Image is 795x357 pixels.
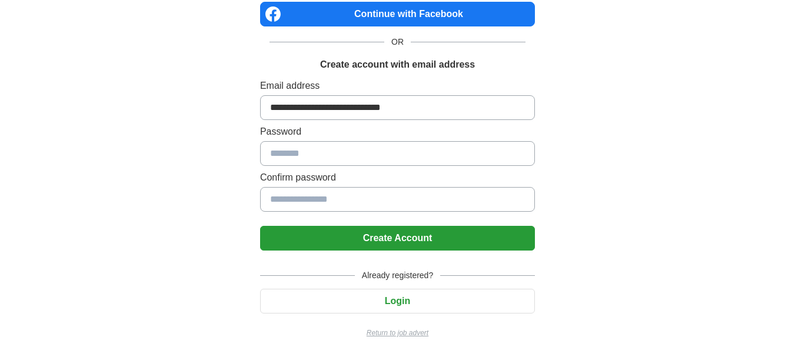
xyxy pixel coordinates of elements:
[260,79,535,93] label: Email address
[384,36,411,48] span: OR
[260,125,535,139] label: Password
[260,2,535,26] a: Continue with Facebook
[260,226,535,251] button: Create Account
[260,328,535,338] a: Return to job advert
[260,289,535,313] button: Login
[355,269,440,282] span: Already registered?
[260,296,535,306] a: Login
[320,58,475,72] h1: Create account with email address
[260,171,535,185] label: Confirm password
